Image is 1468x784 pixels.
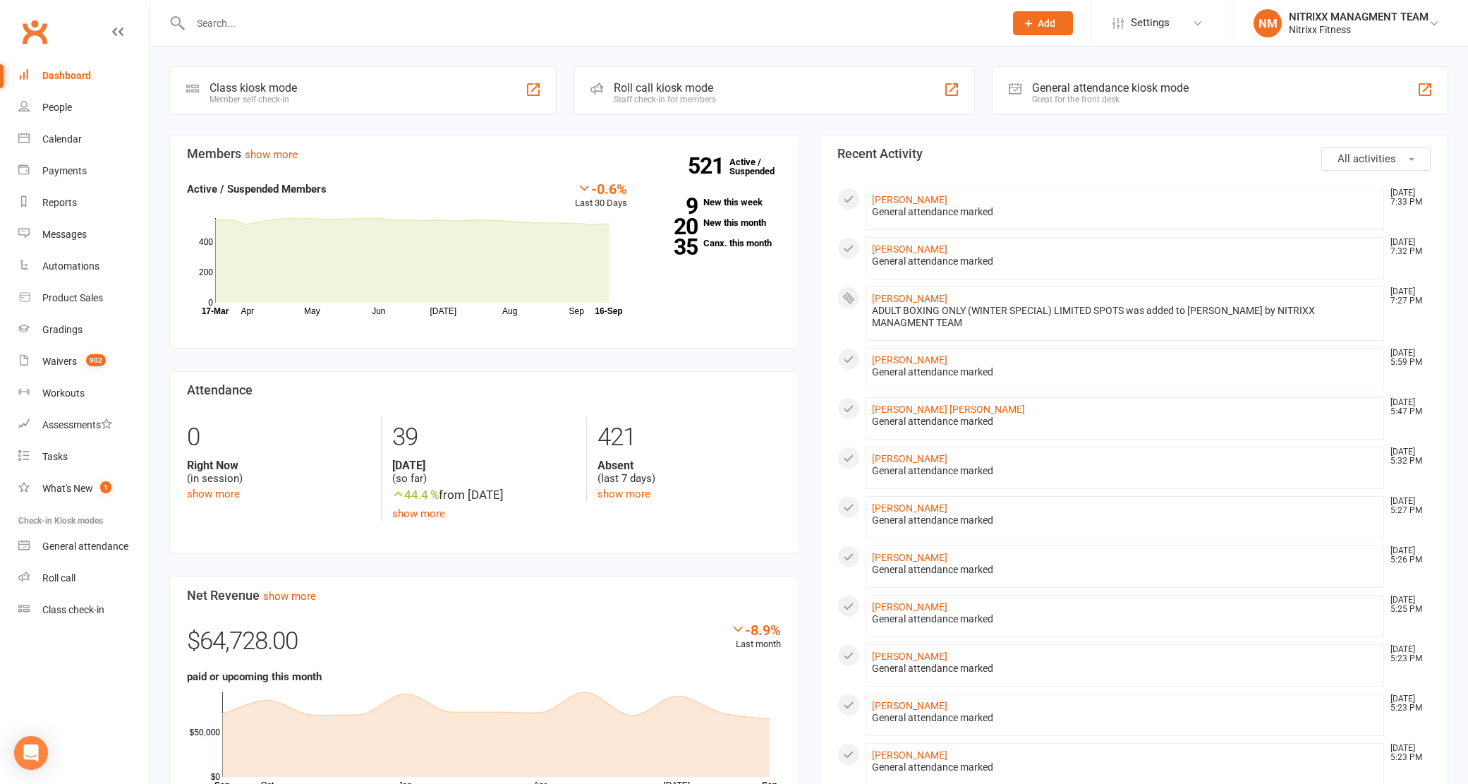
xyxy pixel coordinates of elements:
div: -0.6% [575,181,627,196]
a: show more [597,488,650,500]
div: Last month [731,622,781,652]
time: [DATE] 5:23 PM [1383,645,1430,663]
a: [PERSON_NAME] [872,552,947,563]
time: [DATE] 7:27 PM [1383,287,1430,306]
div: Tasks [42,451,68,462]
time: [DATE] 7:33 PM [1383,188,1430,207]
div: Calendar [42,133,82,145]
span: Settings [1131,7,1170,39]
span: All activities [1337,152,1396,165]
a: What's New1 [18,473,149,505]
a: [PERSON_NAME] [872,243,947,255]
a: show more [187,488,240,500]
div: Messages [42,229,87,240]
a: [PERSON_NAME] [872,700,947,711]
div: Gradings [42,324,83,335]
div: from [DATE] [392,486,575,505]
button: All activities [1321,147,1431,171]
a: Messages [18,219,149,251]
div: Automations [42,260,99,272]
a: 35Canx. this month [648,239,781,248]
a: Product Sales [18,282,149,314]
div: Product Sales [42,292,103,303]
div: (so far) [392,459,575,486]
h3: Attendance [187,383,781,397]
h3: Net Revenue [187,589,781,603]
a: People [18,92,149,123]
a: Calendar [18,123,149,155]
span: 902 [86,354,106,366]
strong: [DATE] [392,459,575,472]
div: General attendance kiosk mode [1032,81,1189,95]
a: [PERSON_NAME] [872,502,947,514]
div: NM [1254,9,1282,37]
div: 0 [187,416,370,459]
strong: 35 [648,236,698,258]
a: Reports [18,187,149,219]
a: [PERSON_NAME] [872,453,947,464]
time: [DATE] 5:26 PM [1383,546,1430,565]
span: Add [1038,18,1055,29]
a: [PERSON_NAME] [872,651,947,662]
a: [PERSON_NAME] [872,601,947,613]
div: Class kiosk mode [210,81,297,95]
a: [PERSON_NAME] [872,354,947,366]
a: Clubworx [17,14,52,49]
a: Workouts [18,378,149,409]
a: show more [263,590,316,603]
time: [DATE] 5:27 PM [1383,497,1430,515]
div: ADULT BOXING ONLY (WINTER SPECIAL) LIMITED SPOTS was added to [PERSON_NAME] by NITRIXX MANAGMENT ... [872,305,1378,329]
input: Search... [186,13,995,33]
a: Automations [18,251,149,282]
time: [DATE] 5:23 PM [1383,744,1430,762]
div: Dashboard [42,70,91,81]
a: [PERSON_NAME] [872,293,947,304]
a: Class kiosk mode [18,594,149,626]
div: $64,728.00 [187,622,781,668]
div: Assessments [42,419,112,430]
a: Payments [18,155,149,187]
a: Assessments [18,409,149,441]
a: Tasks [18,441,149,473]
span: 44.4 % [392,488,439,502]
div: General attendance marked [872,465,1378,477]
strong: 521 [688,155,729,176]
strong: 20 [648,216,698,237]
a: Dashboard [18,60,149,92]
div: Workouts [42,387,85,399]
a: Waivers 902 [18,346,149,378]
strong: paid or upcoming this month [187,670,322,683]
div: General attendance marked [872,206,1378,218]
a: General attendance kiosk mode [18,531,149,562]
div: General attendance marked [872,416,1378,428]
a: Gradings [18,314,149,346]
div: Nitrixx Fitness [1289,23,1428,36]
strong: 9 [648,195,698,217]
span: 1 [100,481,111,493]
div: General attendance marked [872,366,1378,378]
a: show more [245,148,298,161]
div: Roll call kiosk mode [614,81,716,95]
a: show more [392,507,445,520]
div: Roll call [42,572,75,584]
div: Great for the front desk [1032,95,1189,104]
a: [PERSON_NAME] [PERSON_NAME] [872,404,1025,415]
a: [PERSON_NAME] [872,749,947,761]
div: Reports [42,197,77,208]
div: People [42,102,72,113]
div: General attendance marked [872,514,1378,526]
div: Last 30 Days [575,181,627,211]
a: 9New this week [648,198,781,207]
div: General attendance marked [872,255,1378,267]
div: Staff check-in for members [614,95,716,104]
div: What's New [42,483,93,494]
time: [DATE] 5:47 PM [1383,398,1430,416]
a: 521Active / Suspended [729,147,791,186]
button: Add [1013,11,1073,35]
time: [DATE] 5:59 PM [1383,349,1430,367]
div: NITRIXX MANAGMENT TEAM [1289,11,1428,23]
div: (in session) [187,459,370,486]
div: Waivers [42,356,77,367]
div: Open Intercom Messenger [14,736,48,770]
time: [DATE] 5:32 PM [1383,447,1430,466]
